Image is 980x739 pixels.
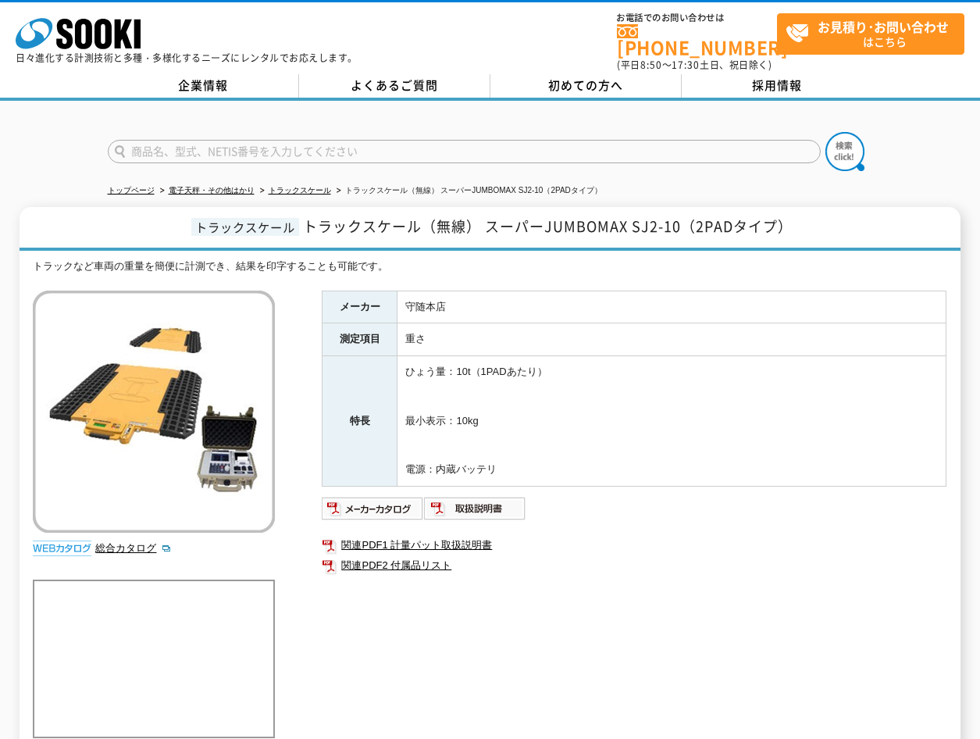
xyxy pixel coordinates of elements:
span: トラックスケール（無線） スーパーJUMBOMAX SJ2-10（2PADタイプ） [303,216,793,237]
span: はこちら [786,14,964,53]
img: webカタログ [33,541,91,556]
td: 重さ [397,323,946,356]
strong: お見積り･お問い合わせ [818,17,949,36]
td: ひょう量：10t（1PADあたり） 最小表示：10kg 電源：内蔵バッテリ [397,356,946,487]
a: 関連PDF2 付属品リスト [322,555,946,576]
input: 商品名、型式、NETIS番号を入力してください [108,140,821,163]
span: 初めての方へ [548,77,623,94]
a: トラックスケール [269,186,331,195]
th: 特長 [323,356,397,487]
li: トラックスケール（無線） スーパーJUMBOMAX SJ2-10（2PADタイプ） [333,183,602,199]
span: お電話でのお問い合わせは [617,13,777,23]
a: 電子天秤・その他はかり [169,186,255,195]
img: 取扱説明書 [424,496,526,521]
a: トップページ [108,186,155,195]
a: 総合カタログ [95,542,172,554]
a: 企業情報 [108,74,299,98]
a: メーカーカタログ [322,506,424,518]
p: 日々進化する計測技術と多種・多様化するニーズにレンタルでお応えします。 [16,53,358,62]
a: 関連PDF1 計量パット取扱説明書 [322,535,946,555]
div: トラックなど車両の重量を簡便に計測でき、結果を印字することも可能です。 [33,259,946,275]
span: (平日 ～ 土日、祝日除く) [617,58,772,72]
th: 測定項目 [323,323,397,356]
a: 取扱説明書 [424,506,526,518]
a: 初めての方へ [490,74,682,98]
img: トラックスケール（無線） スーパーJUMBOMAX SJ2-10（2PADタイプ） [33,291,275,533]
a: お見積り･お問い合わせはこちら [777,13,964,55]
td: 守随本店 [397,291,946,323]
span: 17:30 [672,58,700,72]
span: トラックスケール [191,218,299,236]
a: [PHONE_NUMBER] [617,24,777,56]
img: btn_search.png [825,132,864,171]
th: メーカー [323,291,397,323]
span: 8:50 [640,58,662,72]
img: メーカーカタログ [322,496,424,521]
a: よくあるご質問 [299,74,490,98]
a: 採用情報 [682,74,873,98]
